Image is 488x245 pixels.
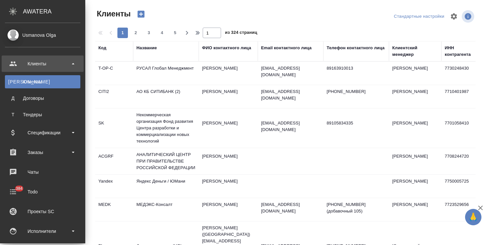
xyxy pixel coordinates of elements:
[5,32,80,39] div: Usmanova Olga
[389,175,441,198] td: [PERSON_NAME]
[133,62,199,85] td: РУСАЛ Глобал Менеджмент
[199,198,258,221] td: [PERSON_NAME]
[389,117,441,140] td: [PERSON_NAME]
[144,30,154,36] span: 3
[5,75,80,88] a: [PERSON_NAME]Клиенты
[199,150,258,173] td: [PERSON_NAME]
[392,11,446,22] div: split button
[441,198,479,221] td: 7723529656
[5,147,80,157] div: Заказы
[133,198,199,221] td: МЕДЭКС-Консалт
[95,150,133,173] td: ACGRF
[441,117,479,140] td: 7701058410
[133,175,199,198] td: Яндекс Деньги / ЮМани
[2,164,84,180] a: Чаты
[446,9,462,24] span: Настроить таблицу
[261,45,312,51] div: Email контактного лица
[170,28,180,38] button: 5
[199,175,258,198] td: [PERSON_NAME]
[95,62,133,85] td: T-OP-C
[468,210,479,224] span: 🙏
[5,207,80,216] div: Проекты SC
[133,9,149,20] button: Создать
[98,45,106,51] div: Код
[441,62,479,85] td: 7730248430
[199,62,258,85] td: [PERSON_NAME]
[12,185,27,192] span: 384
[389,150,441,173] td: [PERSON_NAME]
[261,65,320,78] p: [EMAIL_ADDRESS][DOMAIN_NAME]
[8,111,77,118] div: Тендеры
[8,78,77,85] div: Клиенты
[95,175,133,198] td: Yandex
[327,201,386,214] p: [PHONE_NUMBER] (добавочный 105)
[441,150,479,173] td: 7708244720
[8,95,77,101] div: Договоры
[5,226,80,236] div: Исполнители
[95,9,131,19] span: Клиенты
[157,30,167,36] span: 4
[261,201,320,214] p: [EMAIL_ADDRESS][DOMAIN_NAME]
[2,203,84,220] a: Проекты SC
[5,187,80,197] div: Todo
[131,28,141,38] button: 2
[23,5,85,18] div: AWATERA
[389,85,441,108] td: [PERSON_NAME]
[5,92,80,105] a: ДДоговоры
[95,198,133,221] td: MEDK
[441,85,479,108] td: 7710401987
[157,28,167,38] button: 4
[327,88,386,95] p: [PHONE_NUMBER]
[202,45,251,51] div: ФИО контактного лица
[261,120,320,133] p: [EMAIL_ADDRESS][DOMAIN_NAME]
[389,62,441,85] td: [PERSON_NAME]
[327,120,386,126] p: 89105834335
[144,28,154,38] button: 3
[389,198,441,221] td: [PERSON_NAME]
[170,30,180,36] span: 5
[5,128,80,138] div: Спецификации
[199,85,258,108] td: [PERSON_NAME]
[95,85,133,108] td: CITI2
[327,65,386,72] p: 89163910013
[392,45,438,58] div: Клиентский менеджер
[199,117,258,140] td: [PERSON_NAME]
[465,209,481,225] button: 🙏
[441,175,479,198] td: 7750005725
[327,45,385,51] div: Телефон контактного лица
[5,59,80,69] div: Клиенты
[2,184,84,200] a: 384Todo
[261,88,320,101] p: [EMAIL_ADDRESS][DOMAIN_NAME]
[131,30,141,36] span: 2
[225,29,257,38] span: из 324 страниц
[133,85,199,108] td: АО КБ СИТИБАНК (2)
[133,108,199,148] td: Некоммерческая организация Фонд развития Центра разработки и коммерциализации новых технологий
[133,148,199,174] td: АНАЛИТИЧЕСКИЙ ЦЕНТР ПРИ ПРАВИТЕЛЬСТВЕ РОССИЙСКОЙ ФЕДЕРАЦИИ
[95,117,133,140] td: SK
[5,167,80,177] div: Чаты
[5,108,80,121] a: ТТендеры
[445,45,476,58] div: ИНН контрагента
[462,10,476,23] span: Посмотреть информацию
[136,45,157,51] div: Название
